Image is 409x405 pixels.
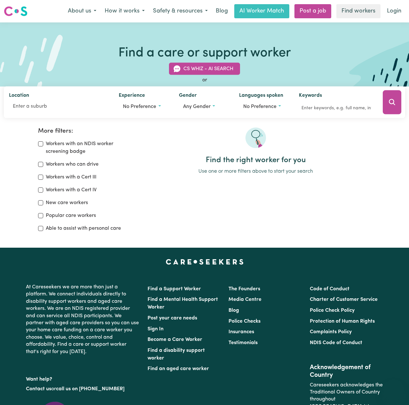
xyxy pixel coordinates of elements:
[234,4,289,18] a: AI Worker Match
[26,383,140,395] p: or
[383,90,401,114] button: Search
[140,156,371,165] h2: Find the right worker for you
[383,379,404,400] iframe: Button to launch messaging window
[140,168,371,175] p: Use one or more filters above to start your search
[46,186,97,194] label: Workers with a Cert IV
[46,225,121,232] label: Able to assist with personal care
[239,92,283,101] label: Languages spoken
[4,5,28,17] img: Careseekers logo
[299,92,322,101] label: Keywords
[56,386,124,392] a: call us on [PHONE_NUMBER]
[148,286,201,292] a: Find a Support Worker
[9,92,29,101] label: Location
[229,329,254,335] a: Insurances
[229,286,260,292] a: The Founders
[46,199,88,207] label: New care workers
[229,340,258,345] a: Testimonials
[26,386,51,392] a: Contact us
[46,212,96,219] label: Popular care workers
[46,173,96,181] label: Workers with a Cert III
[169,63,240,75] button: CS Whiz - AI Search
[119,101,169,113] button: Worker experience options
[310,297,378,302] a: Charter of Customer Service
[310,329,352,335] a: Complaints Policy
[118,45,291,61] h1: Find a care or support worker
[9,101,108,112] input: Enter a suburb
[310,308,355,313] a: Police Check Policy
[243,104,277,109] span: No preference
[294,4,331,18] a: Post a job
[149,4,212,18] button: Safety & resources
[310,286,349,292] a: Code of Conduct
[183,104,211,109] span: Any gender
[336,4,381,18] a: Find workers
[229,319,261,324] a: Police Checks
[383,4,405,18] a: Login
[179,92,197,101] label: Gender
[119,92,145,101] label: Experience
[123,104,156,109] span: No preference
[26,281,140,358] p: At Careseekers we are more than just a platform. We connect individuals directly to disability su...
[46,140,133,155] label: Workers with an NDIS worker screening badge
[212,4,232,18] a: Blog
[38,128,133,135] h2: More filters:
[4,76,405,84] div: or
[166,259,244,264] a: Careseekers home page
[148,326,164,332] a: Sign In
[229,297,261,302] a: Media Centre
[100,4,149,18] button: How it works
[310,340,362,345] a: NDIS Code of Conduct
[26,373,140,383] p: Want help?
[46,161,99,168] label: Workers who can drive
[148,366,209,371] a: Find an aged care worker
[310,319,375,324] a: Protection of Human Rights
[148,297,218,310] a: Find a Mental Health Support Worker
[299,103,374,113] input: Enter keywords, e.g. full name, interests
[148,348,205,361] a: Find a disability support worker
[179,101,229,113] button: Worker gender preference
[148,337,202,342] a: Become a Care Worker
[229,308,239,313] a: Blog
[64,4,100,18] button: About us
[4,4,28,19] a: Careseekers logo
[239,101,289,113] button: Worker language preferences
[148,316,197,321] a: Post your care needs
[310,364,383,379] h2: Acknowledgement of Country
